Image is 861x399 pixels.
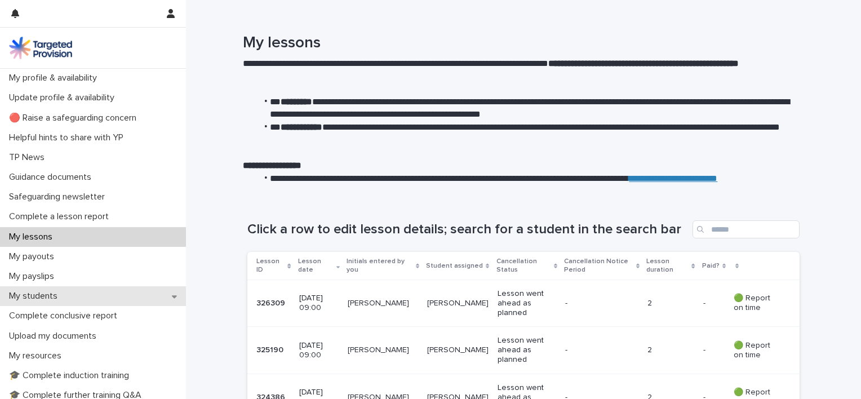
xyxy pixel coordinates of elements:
[5,73,106,83] p: My profile & availability
[5,370,138,381] p: 🎓 Complete induction training
[734,294,782,313] p: 🟢 Report on time
[256,343,286,355] p: 325190
[5,291,66,302] p: My students
[734,341,782,360] p: 🟢 Report on time
[299,294,339,313] p: [DATE] 09:00
[647,299,694,308] p: 2
[426,260,483,272] p: Student assigned
[647,345,694,355] p: 2
[247,221,688,238] h1: Click a row to edit lesson details; search for a student in the search bar
[5,311,126,321] p: Complete conclusive report
[693,220,800,238] input: Search
[5,232,61,242] p: My lessons
[5,132,132,143] p: Helpful hints to share with YP
[299,341,339,360] p: [DATE] 09:00
[703,343,708,355] p: -
[256,255,285,276] p: Lesson ID
[247,327,800,374] tr: 325190325190 [DATE] 09:00[PERSON_NAME][PERSON_NAME]Lesson went ahead as planned-2-- 🟢 Report on time
[5,211,118,222] p: Complete a lesson report
[646,255,689,276] p: Lesson duration
[247,280,800,327] tr: 326309326309 [DATE] 09:00[PERSON_NAME][PERSON_NAME]Lesson went ahead as planned-2-- 🟢 Report on time
[496,255,551,276] p: Cancellation Status
[427,345,489,355] p: [PERSON_NAME]
[5,152,54,163] p: TP News
[5,113,145,123] p: 🔴 Raise a safeguarding concern
[347,255,412,276] p: Initials entered by you
[256,296,287,308] p: 326309
[427,299,489,308] p: [PERSON_NAME]
[243,34,795,53] h1: My lessons
[348,345,410,355] p: [PERSON_NAME]
[9,37,72,59] img: M5nRWzHhSzIhMunXDL62
[5,92,123,103] p: Update profile & availability
[702,260,720,272] p: Paid?
[498,336,556,364] p: Lesson went ahead as planned
[498,289,556,317] p: Lesson went ahead as planned
[348,299,410,308] p: [PERSON_NAME]
[5,271,63,282] p: My payslips
[5,251,63,262] p: My payouts
[298,255,334,276] p: Lesson date
[5,331,105,342] p: Upload my documents
[5,172,100,183] p: Guidance documents
[565,299,628,308] p: -
[565,345,628,355] p: -
[564,255,633,276] p: Cancellation Notice Period
[5,192,114,202] p: Safeguarding newsletter
[703,296,708,308] p: -
[5,351,70,361] p: My resources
